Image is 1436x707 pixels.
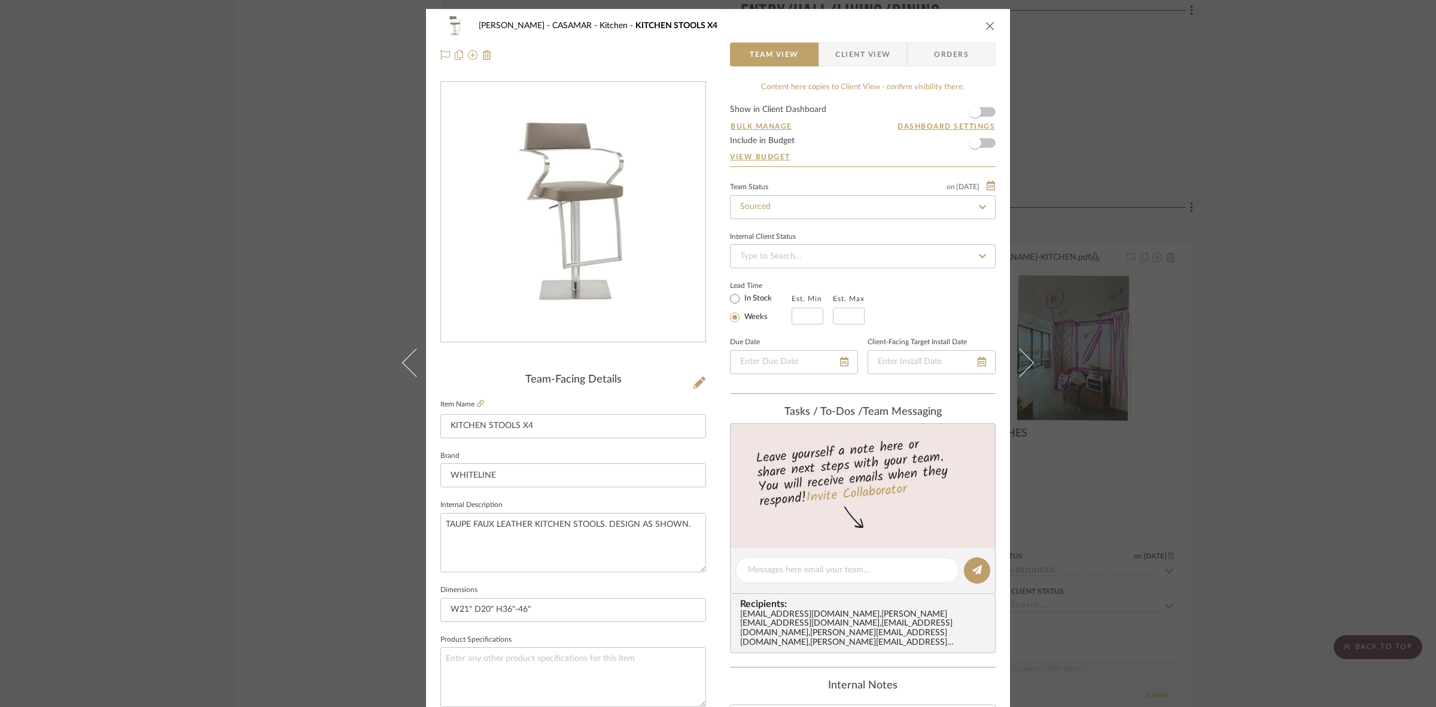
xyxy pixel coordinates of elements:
input: Type to Search… [730,244,996,268]
button: Dashboard Settings [897,121,996,132]
div: Team Status [730,184,768,190]
label: Est. Max [833,295,865,303]
label: Due Date [730,339,760,345]
input: Enter Due Date [730,350,858,374]
label: Internal Description [440,502,503,508]
a: Invite Collaborator [805,479,908,509]
span: Tasks / To-Dos / [784,406,863,417]
img: 08773cc7-681e-4840-9a1b-07a082074a1c_48x40.jpg [440,14,469,38]
label: Dimensions [440,587,477,593]
span: Orders [921,43,982,66]
div: Internal Client Status [730,234,796,240]
button: Bulk Manage [730,121,793,132]
input: Enter Item Name [440,414,706,438]
span: Client View [835,43,890,66]
input: Enter Install Date [868,350,996,374]
a: View Budget [730,152,996,162]
mat-radio-group: Select item type [730,291,792,324]
img: 08773cc7-681e-4840-9a1b-07a082074a1c_436x436.jpg [441,117,705,308]
label: Brand [440,453,460,459]
span: Kitchen [600,22,635,30]
span: Team View [750,43,799,66]
label: Item Name [440,399,484,409]
label: Client-Facing Target Install Date [868,339,967,345]
input: Enter Brand [440,463,706,487]
div: Leave yourself a note here or share next steps with your team. You will receive emails when they ... [729,432,997,512]
label: Weeks [742,312,768,323]
div: 0 [441,117,705,308]
div: Team-Facing Details [440,374,706,387]
label: Product Specifications [440,637,512,643]
span: [DATE] [955,183,981,191]
label: Lead Time [730,280,792,291]
label: Est. Min [792,295,822,303]
input: Type to Search… [730,195,996,219]
span: Recipients: [740,599,990,609]
img: Remove from project [482,50,492,60]
span: [PERSON_NAME] - CASAMAR [479,22,600,30]
input: Enter the dimensions of this item [440,598,706,622]
div: [EMAIL_ADDRESS][DOMAIN_NAME] , [PERSON_NAME][EMAIL_ADDRESS][DOMAIN_NAME] , [EMAIL_ADDRESS][DOMAIN... [740,610,990,648]
span: on [947,183,955,190]
div: team Messaging [730,406,996,419]
label: In Stock [742,293,772,304]
span: KITCHEN STOOLS X4 [635,22,717,30]
div: Content here copies to Client View - confirm visibility there. [730,81,996,93]
div: Internal Notes [730,679,996,693]
button: close [985,20,996,31]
